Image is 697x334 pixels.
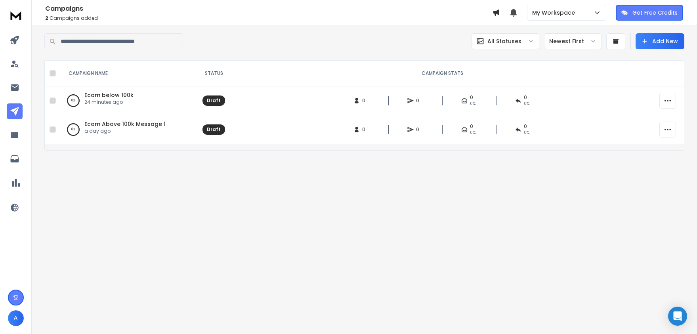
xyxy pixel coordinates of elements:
[470,123,473,130] span: 0
[59,61,198,86] th: CAMPAIGN NAME
[45,4,492,13] h1: Campaigns
[84,91,134,99] a: Ecom below 100k
[362,97,370,104] span: 0
[544,33,602,49] button: Newest First
[198,61,230,86] th: STATUS
[668,307,687,326] div: Open Intercom Messenger
[632,9,678,17] p: Get Free Credits
[71,97,75,105] p: 0 %
[45,15,48,21] span: 2
[8,310,24,326] button: A
[636,33,684,49] button: Add New
[524,130,529,136] span: 0%
[416,97,424,104] span: 0
[416,126,424,133] span: 0
[616,5,683,21] button: Get Free Credits
[84,120,166,128] a: Ecom Above 100k Message 1
[8,8,24,23] img: logo
[532,9,578,17] p: My Workspace
[470,130,475,136] span: 0%
[362,126,370,133] span: 0
[524,94,527,101] span: 0
[470,94,473,101] span: 0
[524,101,529,107] span: 0%
[59,115,198,144] td: 0%Ecom Above 100k Message 1a day ago
[487,37,521,45] p: All Statuses
[470,101,475,107] span: 0%
[84,99,134,105] p: 24 minutes ago
[59,86,198,115] td: 0%Ecom below 100k24 minutes ago
[207,97,221,104] div: Draft
[84,128,166,134] p: a day ago
[71,126,75,134] p: 0 %
[207,126,221,133] div: Draft
[524,123,527,130] span: 0
[230,61,655,86] th: CAMPAIGN STATS
[45,15,492,21] p: Campaigns added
